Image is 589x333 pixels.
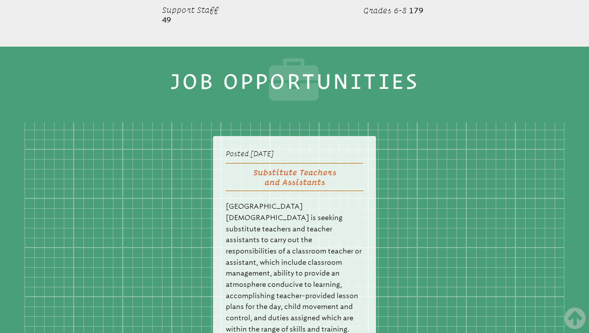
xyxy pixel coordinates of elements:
[363,6,407,15] span: Grades 6-8
[250,150,274,158] span: [DATE]
[67,75,521,108] h1: Job Opportunities
[409,6,424,15] b: 179
[162,15,171,25] b: 49
[226,163,364,191] h2: Substitute Teachers and Assistants
[226,150,249,158] span: Posted
[162,5,218,14] span: Support Staff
